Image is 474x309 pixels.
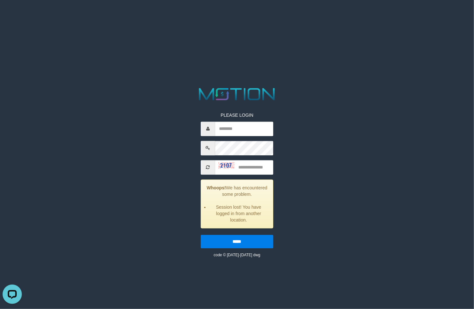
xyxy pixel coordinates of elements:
[214,253,260,257] small: code © [DATE]-[DATE] dwg
[207,185,226,190] strong: Whoops!
[196,86,278,102] img: MOTION_logo.png
[201,112,273,118] p: PLEASE LOGIN
[201,179,273,228] div: We has encountered some problem.
[3,3,22,22] button: Open LiveChat chat widget
[209,204,268,223] li: Session lost! You have logged in from another location.
[218,162,234,169] img: captcha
